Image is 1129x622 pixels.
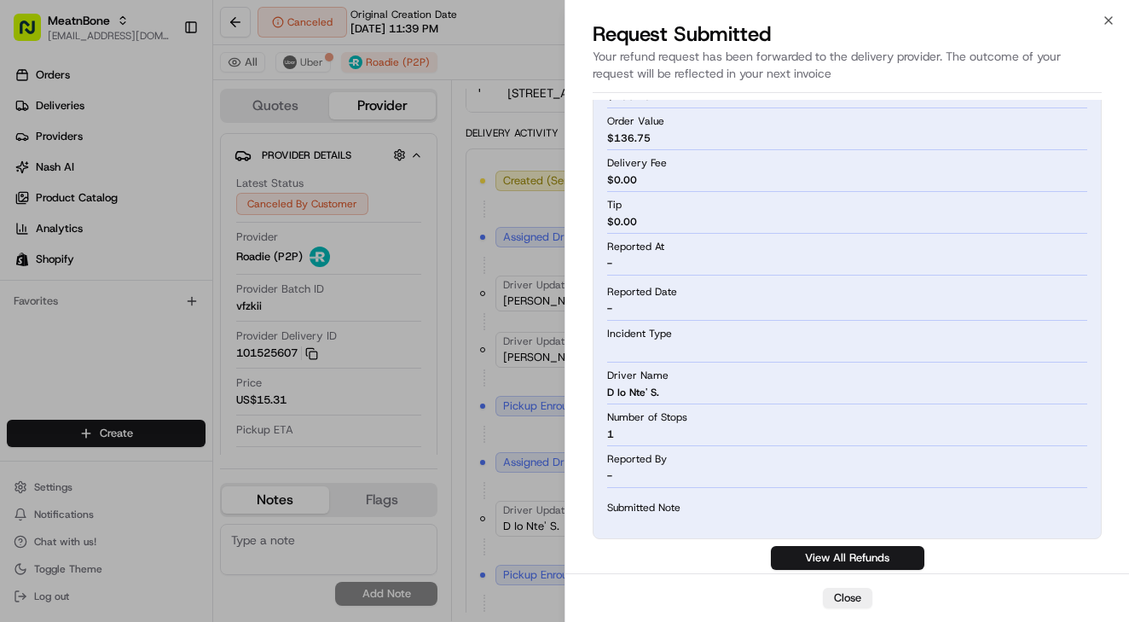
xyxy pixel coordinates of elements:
p: Request Submitted [593,20,771,48]
span: Order Value [607,114,664,128]
span: API Documentation [161,247,274,264]
img: Nash [17,17,51,51]
span: D Io Nte' S. [607,386,659,399]
span: Reported By [607,452,667,466]
div: We're available if you need us! [58,180,216,194]
span: Reported Date [607,285,677,299]
div: Start new chat [58,163,280,180]
span: Number of Stops [607,410,687,424]
div: 💻 [144,249,158,263]
span: Driver Name [607,369,669,382]
span: $ 0.00 [607,215,637,229]
input: Clear [44,110,281,128]
span: Submitted Note [607,501,680,514]
a: 📗Knowledge Base [10,241,137,271]
div: 📗 [17,249,31,263]
span: Knowledge Base [34,247,130,264]
span: 1 [607,427,614,441]
img: 1736555255976-a54dd68f-1ca7-489b-9aae-adbdc363a1c4 [17,163,48,194]
span: - [607,257,612,270]
a: View All Refunds [771,546,924,570]
span: $ 136.75 [607,131,651,145]
a: Powered byPylon [120,288,206,302]
span: $ 0.00 [607,173,637,187]
span: Pylon [170,289,206,302]
a: 💻API Documentation [137,241,281,271]
span: - [607,302,612,316]
span: - [607,469,612,483]
span: Delivery Fee [607,156,667,170]
span: Reported At [607,240,664,253]
button: Close [823,588,872,608]
p: Welcome 👋 [17,68,310,96]
div: Your refund request has been forwarded to the delivery provider. The outcome of your request will... [593,48,1102,93]
button: Start new chat [290,168,310,189]
span: Tip [607,198,622,212]
span: Incident Type [607,327,672,340]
